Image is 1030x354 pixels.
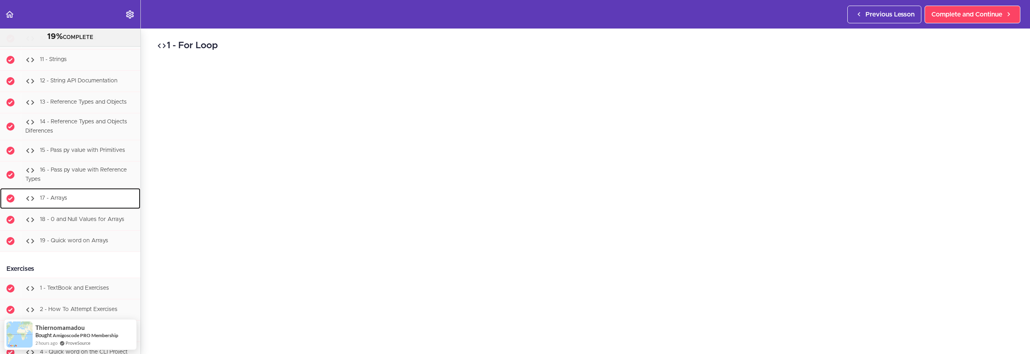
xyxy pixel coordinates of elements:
span: 2 hours ago [35,340,58,346]
img: provesource social proof notification image [6,321,33,348]
a: Previous Lesson [847,6,921,23]
span: 1 - TextBook and Exercises [40,286,109,291]
span: 17 - Arrays [40,196,67,201]
div: COMPLETE [10,32,130,42]
span: Previous Lesson [865,10,915,19]
a: Complete and Continue [925,6,1020,23]
span: 11 - Strings [40,57,67,62]
span: 16 - Pass py value with Reference Types [25,167,127,182]
span: 12 - String API Documentation [40,78,117,84]
span: Complete and Continue [931,10,1002,19]
span: 15 - Pass py value with Primitives [40,147,125,153]
span: thiernomamadou [35,324,85,331]
span: Bought [35,332,52,338]
span: 2 - How To Attempt Exercises [40,307,117,313]
span: 19% [47,33,63,41]
a: Amigoscode PRO Membership [53,332,118,338]
span: 13 - Reference Types and Objects [40,99,127,105]
a: ProveSource [66,340,91,346]
span: 14 - Reference Types and Objects Diferences [25,119,127,134]
svg: Settings Menu [125,10,135,19]
svg: Back to course curriculum [5,10,14,19]
span: 19 - Quick word on Arrays [40,238,108,244]
span: 18 - 0 and Null Values for Arrays [40,217,124,223]
h2: 1 - For Loop [157,39,1014,53]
